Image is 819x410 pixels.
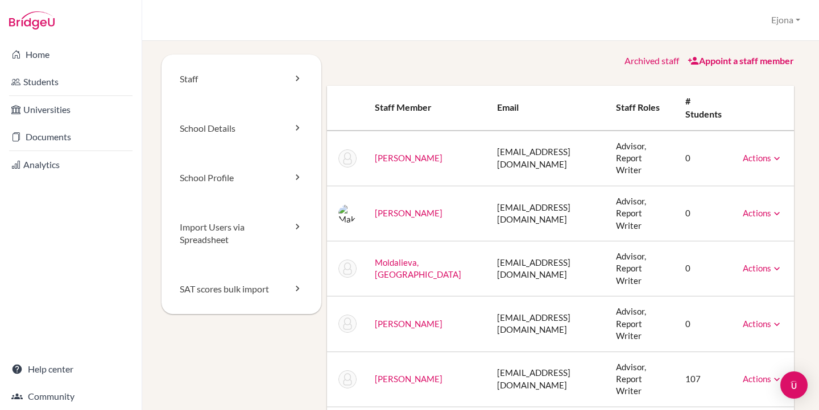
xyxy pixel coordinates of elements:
a: Actions [743,153,783,163]
div: Open Intercom Messenger [780,371,808,399]
a: Universities [2,98,139,121]
th: Email [488,86,607,131]
td: [EMAIL_ADDRESS][DOMAIN_NAME] [488,241,607,296]
td: [EMAIL_ADDRESS][DOMAIN_NAME] [488,186,607,241]
a: Actions [743,374,783,384]
img: Valeria Totolina [338,370,357,388]
button: Ejona [766,10,805,31]
a: School Profile [162,153,321,203]
a: SAT scores bulk import [162,265,321,314]
img: Makiko Inaba [338,204,357,223]
a: Archived staff [624,55,679,66]
td: Advisor, Report Writer [607,186,677,241]
td: 0 [676,131,734,186]
a: [PERSON_NAME] [375,208,442,218]
img: David Grant [338,149,357,168]
td: Advisor, Report Writer [607,241,677,296]
td: 0 [676,241,734,296]
a: Actions [743,208,783,218]
td: 0 [676,186,734,241]
th: # students [676,86,734,131]
a: Moldalieva, [GEOGRAPHIC_DATA] [375,257,461,279]
td: [EMAIL_ADDRESS][DOMAIN_NAME] [488,131,607,186]
th: Staff member [366,86,488,131]
img: Ainura Moldalieva [338,260,357,278]
img: Bridge-U [9,11,55,30]
td: Advisor, Report Writer [607,296,677,352]
a: Appoint a staff member [688,55,794,66]
td: [EMAIL_ADDRESS][DOMAIN_NAME] [488,296,607,352]
a: [PERSON_NAME] [375,153,442,163]
img: Jan Scott [338,315,357,333]
a: Students [2,70,139,93]
a: School Details [162,104,321,153]
a: [PERSON_NAME] [375,319,442,329]
td: [EMAIL_ADDRESS][DOMAIN_NAME] [488,352,607,407]
td: 107 [676,352,734,407]
td: Advisor, Report Writer [607,131,677,186]
a: [PERSON_NAME] [375,374,442,384]
td: Advisor, Report Writer [607,352,677,407]
a: Home [2,43,139,66]
a: Actions [743,319,783,329]
a: Help center [2,358,139,380]
a: Staff [162,55,321,104]
a: Analytics [2,153,139,176]
th: Staff roles [607,86,677,131]
a: Actions [743,263,783,273]
a: Community [2,385,139,408]
td: 0 [676,296,734,352]
a: Documents [2,125,139,148]
a: Import Users via Spreadsheet [162,203,321,265]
